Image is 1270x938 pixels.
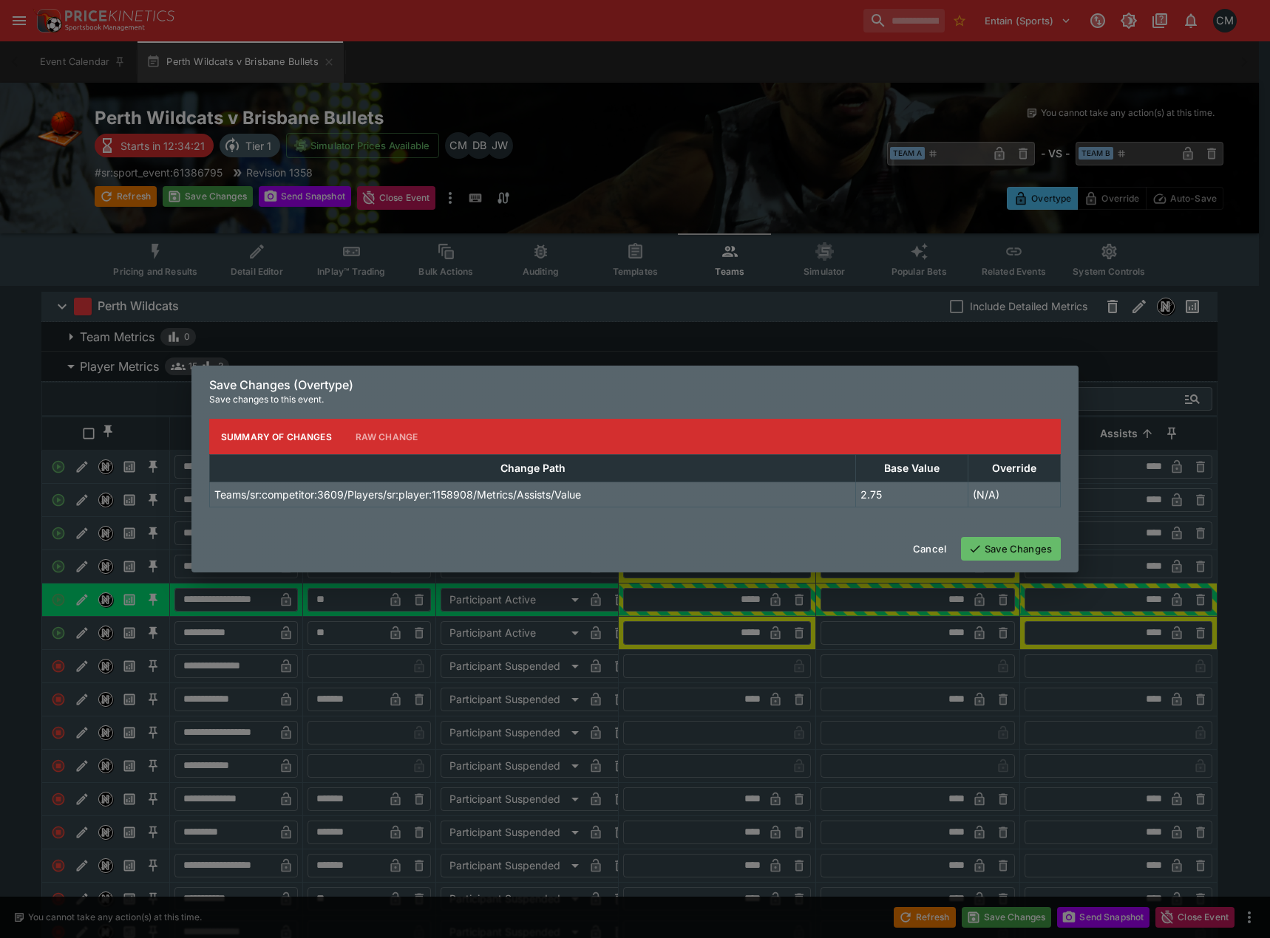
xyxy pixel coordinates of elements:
[968,482,1060,507] td: (N/A)
[904,537,955,561] button: Cancel
[344,419,430,454] button: Raw Change
[210,455,856,482] th: Change Path
[209,419,344,454] button: Summary of Changes
[968,455,1060,482] th: Override
[214,487,581,502] p: Teams/sr:competitor:3609/Players/sr:player:1158908/Metrics/Assists/Value
[961,537,1061,561] button: Save Changes
[856,455,968,482] th: Base Value
[856,482,968,507] td: 2.75
[209,392,1061,407] p: Save changes to this event.
[209,377,1061,393] h6: Save Changes (Overtype)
